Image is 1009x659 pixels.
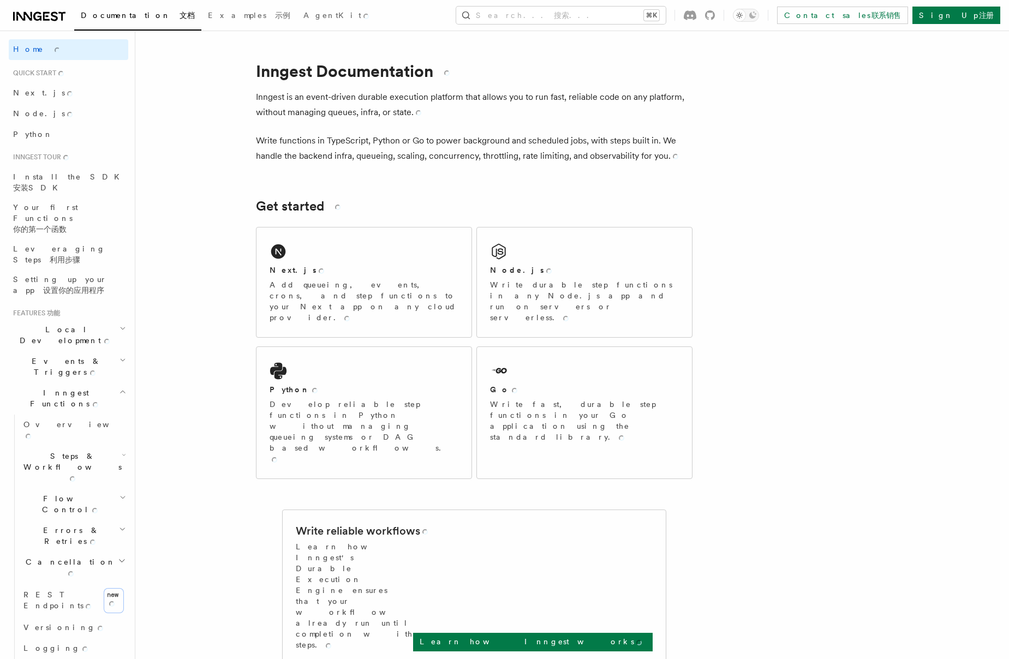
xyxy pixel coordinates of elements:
span: Logging [23,644,92,652]
span: 联系销售 [871,11,901,20]
a: Home [9,39,128,60]
a: Overview [19,415,128,446]
button: Inngest Functions [9,383,128,415]
span: Flow Control [19,493,120,516]
button: Search... 搜索...⌘K [456,7,666,24]
a: Logging [19,638,128,659]
a: REST Endpointsnew [19,584,128,618]
span: Cancellation [19,556,118,579]
h2: Python [270,384,322,396]
span: 搜索... [554,11,595,20]
div: Inngest Functions [9,415,128,659]
p: Write durable step functions in any Node.js app and run on servers or serverless. [490,279,679,324]
a: Leveraging Steps 利用步骤 [9,239,128,269]
h2: Next.js [270,265,329,277]
a: PythonDevelop reliable step functions in Python without managing queueing systems or DAG based wo... [256,346,472,479]
span: 示例 [275,11,290,20]
p: Add queueing, events, crons, and step functions to your Next app on any cloud provider. [270,279,458,324]
span: Local Development [9,324,120,347]
p: Learn how Inngest's Durable Execution Engine ensures that your workflow already run until complet... [296,541,413,651]
h2: Go [490,384,522,396]
span: Events & Triggers [9,356,120,379]
kbd: ⌘K [644,10,659,21]
button: Steps & Workflows [19,446,128,489]
a: Python [9,124,128,144]
button: Cancellation [19,552,128,584]
a: Install the SDK 安装SDK [9,167,128,197]
h2: Write reliable workflows [296,523,432,538]
span: Documentation [81,11,195,20]
span: 注册 [979,11,994,20]
p: Learn how Inngest works [420,636,646,648]
span: Setting up your app [13,275,107,295]
span: Home [13,44,64,56]
button: Errors & Retries [19,520,128,552]
span: Your first Functions [13,203,78,233]
h2: Node.js [490,265,556,277]
a: Examples 示例 [201,3,297,29]
a: Get started [256,199,345,214]
h1: Inngest Documentation [256,61,692,81]
a: Node.js [9,104,128,124]
span: Leveraging Steps [13,244,105,264]
button: Events & Triggers [9,351,128,383]
a: Learn how Inngest works [413,633,653,651]
span: Versioning [23,623,108,632]
a: Setting up your app 设置你的应用程序 [9,269,128,300]
a: Node.jsWrite durable step functions in any Node.js app and run on servers or serverless. [476,227,692,338]
span: Steps & Workflows [19,451,122,484]
span: AgentKit [303,11,373,20]
span: Node.js [13,109,77,118]
span: Inngest tour [9,153,73,165]
span: 你的第一个函数 [13,225,67,233]
button: Flow Control [19,489,128,520]
a: Your first Functions 你的第一个函数 [9,197,128,239]
a: Sign Up 注册 [912,7,1000,24]
span: Inngest Functions [9,387,119,410]
span: Quick start [9,69,68,81]
span: 安装SDK [13,183,64,192]
span: new [104,588,124,613]
a: Contact sales 联系销售 [777,7,908,24]
span: REST Endpoints [23,590,95,610]
span: 文档 [180,11,195,20]
a: Versioning [19,618,128,638]
a: AgentKit [297,3,380,29]
span: Overview [23,420,136,440]
span: Examples [208,11,290,20]
span: Python [13,130,53,139]
p: Write fast, durable step functions in your Go application using the standard library. [490,399,679,444]
a: GoWrite fast, durable step functions in your Go application using the standard library. [476,346,692,479]
a: Next.jsAdd queueing, events, crons, and step functions to your Next app on any cloud provider. [256,227,472,338]
span: 利用步骤 [50,255,80,264]
p: Inngest is an event-driven durable execution platform that allows you to run fast, reliable code ... [256,89,692,120]
button: Toggle dark mode [733,9,759,22]
button: Local Development [9,320,128,351]
a: Documentation 文档 [74,3,201,31]
span: 功能 [47,309,60,317]
span: Features [9,309,60,317]
span: Errors & Retries [19,525,119,548]
span: Next.js [13,88,77,97]
p: Develop reliable step functions in Python without managing queueing systems or DAG based workflows. [270,399,458,465]
p: Write functions in TypeScript, Python or Go to power background and scheduled jobs, with steps bu... [256,133,692,164]
span: Install the SDK [13,172,126,192]
a: Next.js [9,83,128,104]
span: 设置你的应用程序 [43,286,104,295]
